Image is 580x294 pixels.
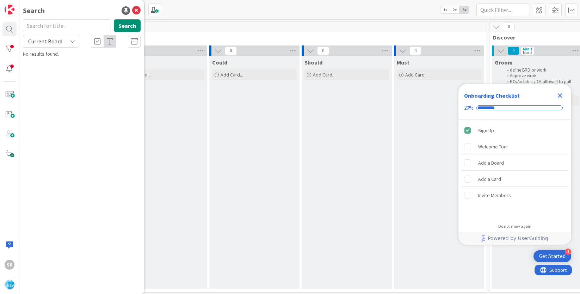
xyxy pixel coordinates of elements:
[533,250,571,262] div: Open Get Started checklist, remaining modules: 4
[498,223,531,229] div: Do not show again
[539,253,566,260] div: Get Started
[462,232,568,245] a: Powered by UserGuiding
[503,79,578,91] li: PO/Architect/DM allowed to pull cards from and to here
[478,159,504,167] div: Add a Board
[461,155,568,171] div: Add a Board is incomplete.
[461,188,568,203] div: Invite Members is incomplete.
[221,72,243,78] span: Add Card...
[23,50,141,58] div: No results found.
[478,142,508,151] div: Welcome Tour
[409,47,421,55] span: 0
[523,47,532,51] div: Min 1
[464,91,520,100] div: Onboarding Checklist
[440,6,450,13] span: 1x
[405,72,428,78] span: Add Card...
[507,47,519,55] span: 0
[26,34,478,41] span: Product Backlog
[317,47,329,55] span: 0
[464,105,566,111] div: Checklist progress: 20%
[458,232,571,245] div: Footer
[5,280,14,289] img: avatar
[523,51,532,54] div: Max 5
[28,38,62,45] span: Current Board
[225,47,237,55] span: 0
[478,175,501,183] div: Add a Card
[5,260,14,270] div: sk
[15,1,32,10] span: Support
[554,90,566,101] div: Close Checklist
[503,23,515,31] span: 0
[459,6,469,13] span: 3x
[464,105,474,111] div: 20%
[503,73,578,79] li: Approve work
[461,171,568,187] div: Add a Card is incomplete.
[304,59,322,66] span: Should
[458,120,571,219] div: Checklist items
[397,59,409,66] span: Must
[461,123,568,138] div: Sign Up is complete.
[495,59,513,66] span: Groom
[488,234,548,243] span: Powered by UserGuiding
[5,5,14,14] img: Visit kanbanzone.com
[114,19,141,32] button: Search
[313,72,335,78] span: Add Card...
[476,4,529,16] input: Quick Filter...
[478,191,511,200] div: Invite Members
[503,67,578,73] li: define BRD or work
[461,139,568,154] div: Welcome Tour is incomplete.
[23,19,111,32] input: Search for title...
[458,84,571,245] div: Checklist Container
[450,6,459,13] span: 2x
[212,59,227,66] span: Could
[478,126,494,135] div: Sign Up
[565,249,571,255] div: 4
[23,5,45,16] div: Search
